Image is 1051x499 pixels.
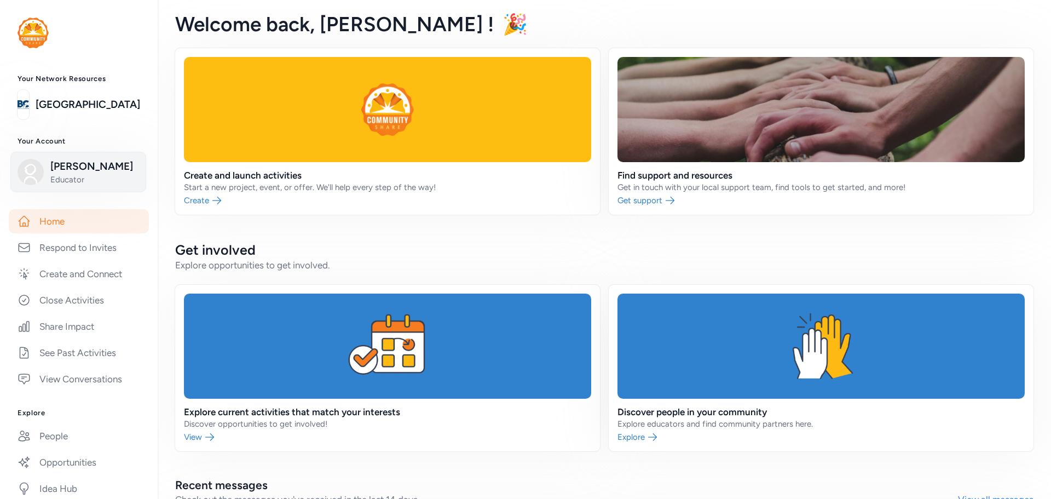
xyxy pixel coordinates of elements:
img: logo [18,18,49,48]
span: Educator [50,174,139,185]
img: logo [18,93,29,117]
a: Create and Connect [9,262,149,286]
button: [PERSON_NAME]Educator [10,152,146,192]
a: [GEOGRAPHIC_DATA] [36,97,140,112]
h2: Get involved [175,241,1033,259]
a: Close Activities [9,288,149,312]
a: Respond to Invites [9,236,149,260]
a: Opportunities [9,450,149,474]
span: 🎉 [503,12,528,36]
span: Welcome back , [PERSON_NAME] ! [175,12,494,36]
h3: Your Network Resources [18,74,140,83]
a: People [9,424,149,448]
a: See Past Activities [9,341,149,365]
div: Explore opportunities to get involved. [175,259,1033,272]
a: Share Impact [9,314,149,339]
a: View Conversations [9,367,149,391]
h3: Your Account [18,137,140,146]
h2: Recent messages [175,478,958,493]
span: [PERSON_NAME] [50,159,139,174]
a: Home [9,209,149,233]
h3: Explore [18,409,140,417]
